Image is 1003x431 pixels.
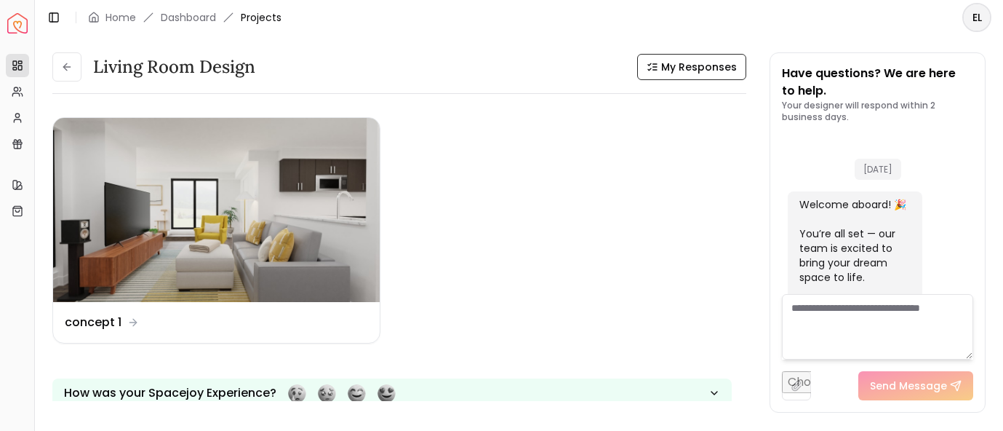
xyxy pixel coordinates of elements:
span: [DATE] [855,159,901,180]
a: Spacejoy [7,13,28,33]
nav: breadcrumb [88,10,281,25]
a: Home [105,10,136,25]
img: concept 1 [53,118,380,302]
button: My Responses [637,54,746,80]
a: Dashboard [161,10,216,25]
span: My Responses [661,60,737,74]
p: How was your Spacejoy Experience? [64,384,276,402]
button: EL [962,3,991,32]
img: Spacejoy Logo [7,13,28,33]
button: How was your Spacejoy Experience?Feeling terribleFeeling badFeeling goodFeeling awesome [52,379,732,408]
p: Have questions? We are here to help. [782,65,973,100]
span: Projects [241,10,281,25]
a: concept 1concept 1 [52,117,380,344]
dd: concept 1 [65,314,121,331]
h3: Living Room design [93,55,255,79]
span: EL [964,4,990,31]
p: Your designer will respond within 2 business days. [782,100,973,123]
